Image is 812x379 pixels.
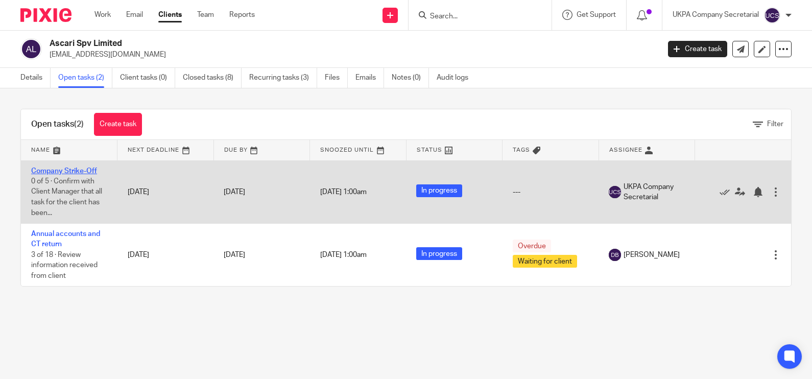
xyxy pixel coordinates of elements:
td: [DATE] [117,224,214,287]
img: svg%3E [764,7,780,23]
span: Overdue [513,240,551,252]
a: Closed tasks (8) [183,68,242,88]
a: Email [126,10,143,20]
a: Files [325,68,348,88]
div: --- [513,187,589,197]
span: [DATE] [224,188,245,196]
img: Pixie [20,8,71,22]
span: Filter [767,121,783,128]
span: (2) [74,120,84,128]
a: Notes (0) [392,68,429,88]
span: [PERSON_NAME] [624,250,680,260]
input: Search [429,12,521,21]
span: In progress [416,184,462,197]
span: 0 of 5 · Confirm with Client Manager that all task for the client has been... [31,178,102,217]
span: UKPA Company Secretarial [624,182,685,203]
span: [DATE] [224,251,245,258]
a: Create task [668,41,727,57]
a: Company Strike-Off [31,168,97,175]
span: [DATE] 1:00am [320,251,367,258]
a: Details [20,68,51,88]
span: Status [417,147,442,153]
span: Waiting for client [513,255,577,268]
td: [DATE] [117,160,214,224]
img: svg%3E [609,249,621,261]
a: Work [94,10,111,20]
span: Snoozed Until [320,147,374,153]
a: Team [197,10,214,20]
span: In progress [416,247,462,260]
a: Reports [229,10,255,20]
a: Client tasks (0) [120,68,175,88]
img: svg%3E [609,186,621,198]
a: Clients [158,10,182,20]
p: UKPA Company Secretarial [673,10,759,20]
h1: Open tasks [31,119,84,130]
span: Tags [513,147,530,153]
a: Audit logs [437,68,476,88]
a: Open tasks (2) [58,68,112,88]
p: [EMAIL_ADDRESS][DOMAIN_NAME] [50,50,653,60]
a: Recurring tasks (3) [249,68,317,88]
a: Annual accounts and CT return [31,230,100,248]
a: Mark as done [720,187,735,197]
span: 3 of 18 · Review information received from client [31,251,98,279]
span: Get Support [577,11,616,18]
span: [DATE] 1:00am [320,188,367,196]
h2: Ascari Spv Limited [50,38,532,49]
img: svg%3E [20,38,42,60]
a: Create task [94,113,142,136]
a: Emails [355,68,384,88]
